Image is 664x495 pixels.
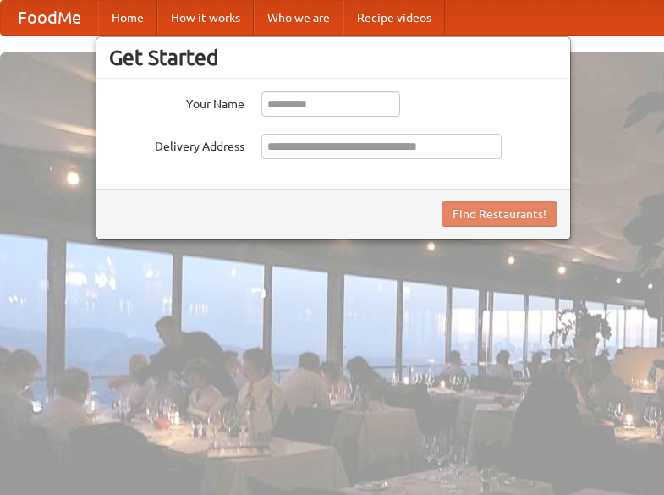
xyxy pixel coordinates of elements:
[343,1,445,35] a: Recipe videos
[98,1,157,35] a: Home
[254,1,343,35] a: Who we are
[442,201,557,227] button: Find Restaurants!
[109,134,244,155] label: Delivery Address
[109,91,244,113] label: Your Name
[1,1,98,35] a: FoodMe
[157,1,254,35] a: How it works
[109,45,557,70] h3: Get Started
